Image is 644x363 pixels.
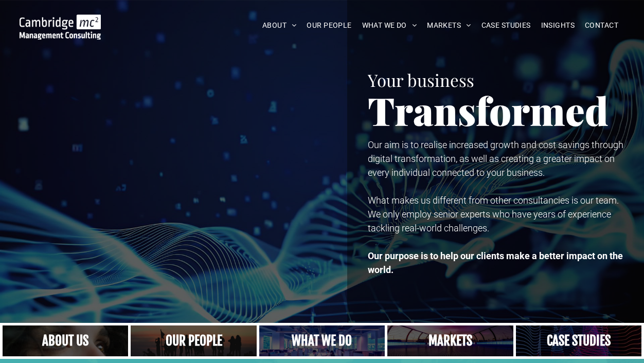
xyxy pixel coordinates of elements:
[368,250,623,275] strong: Our purpose is to help our clients make a better impact on the world.
[257,17,302,33] a: ABOUT
[3,325,128,356] a: Close up of woman's face, centered on her eyes
[580,17,623,33] a: CONTACT
[368,195,619,233] span: What makes us different from other consultancies is our team. We only employ senior experts who h...
[357,17,422,33] a: WHAT WE DO
[131,325,256,356] a: A crowd in silhouette at sunset, on a rise or lookout point
[368,68,474,91] span: Your business
[368,84,609,136] span: Transformed
[20,14,101,40] img: Go to Homepage
[422,17,476,33] a: MARKETS
[476,17,536,33] a: CASE STUDIES
[368,139,623,178] span: Our aim is to realise increased growth and cost savings through digital transformation, as well a...
[301,17,356,33] a: OUR PEOPLE
[536,17,580,33] a: INSIGHTS
[259,325,385,356] a: A yoga teacher lifting his whole body off the ground in the peacock pose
